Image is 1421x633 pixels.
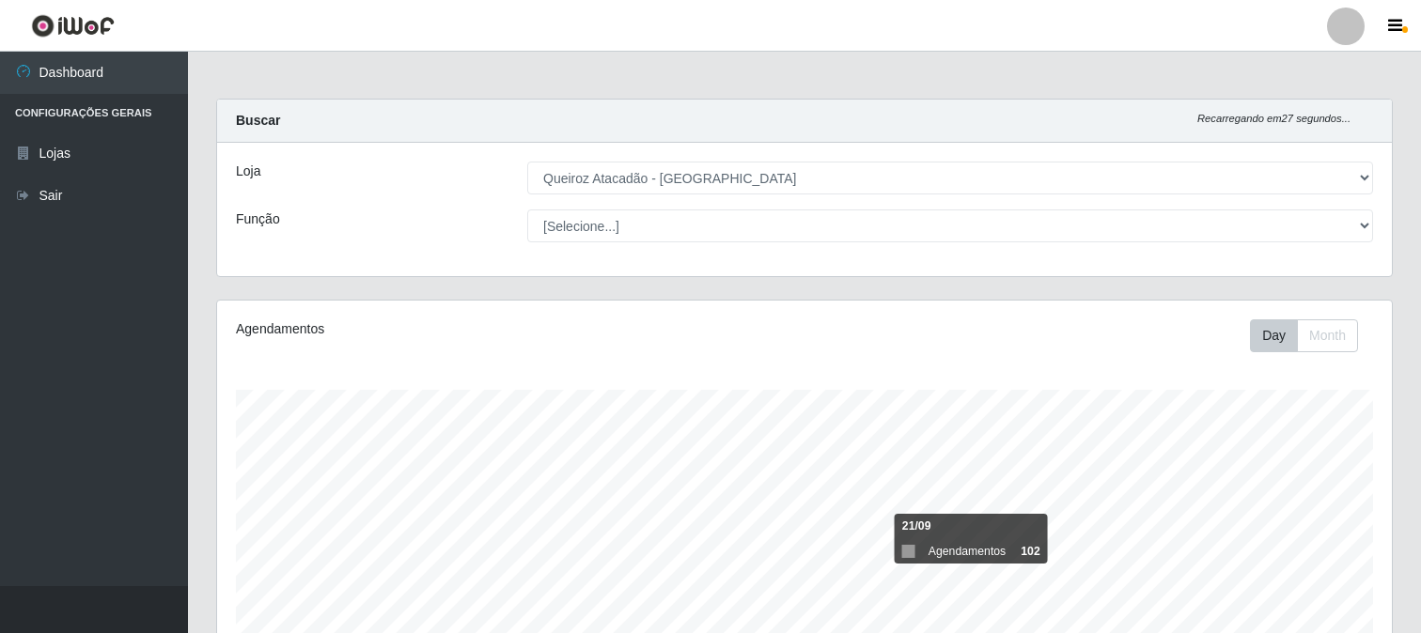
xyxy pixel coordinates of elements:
div: First group [1250,319,1358,352]
img: CoreUI Logo [31,14,115,38]
i: Recarregando em 27 segundos... [1197,113,1351,124]
button: Day [1250,319,1298,352]
div: Toolbar with button groups [1250,319,1373,352]
label: Função [236,209,280,229]
label: Loja [236,162,260,181]
div: Agendamentos [236,319,694,339]
button: Month [1297,319,1358,352]
strong: Buscar [236,113,280,128]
